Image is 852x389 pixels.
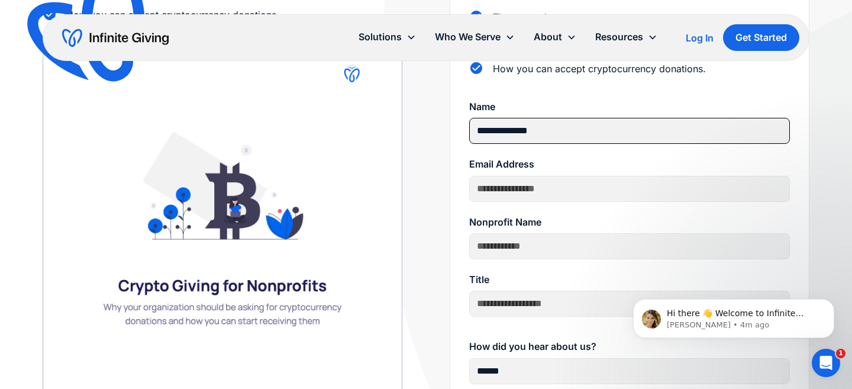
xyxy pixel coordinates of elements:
[62,28,169,47] a: home
[469,216,790,229] label: Nonprofit Name
[586,24,667,50] div: Resources
[359,29,402,45] div: Solutions
[469,158,790,171] label: Email Address
[425,24,524,50] div: Who We Serve
[812,349,840,377] iframe: Intercom live chat
[493,9,573,25] div: The crypto boom.
[493,61,706,77] div: How you can accept cryptocurrency donations.
[349,24,425,50] div: Solutions
[534,29,562,45] div: About
[836,349,845,358] span: 1
[469,340,790,353] label: How did you hear about us?
[469,274,790,286] label: Title
[595,29,643,45] div: Resources
[686,31,714,45] a: Log In
[723,24,799,51] a: Get Started
[524,24,586,50] div: About
[435,29,501,45] div: Who We Serve
[686,33,714,43] div: Log In
[469,101,790,113] label: Name
[615,274,852,357] iframe: Intercom notifications message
